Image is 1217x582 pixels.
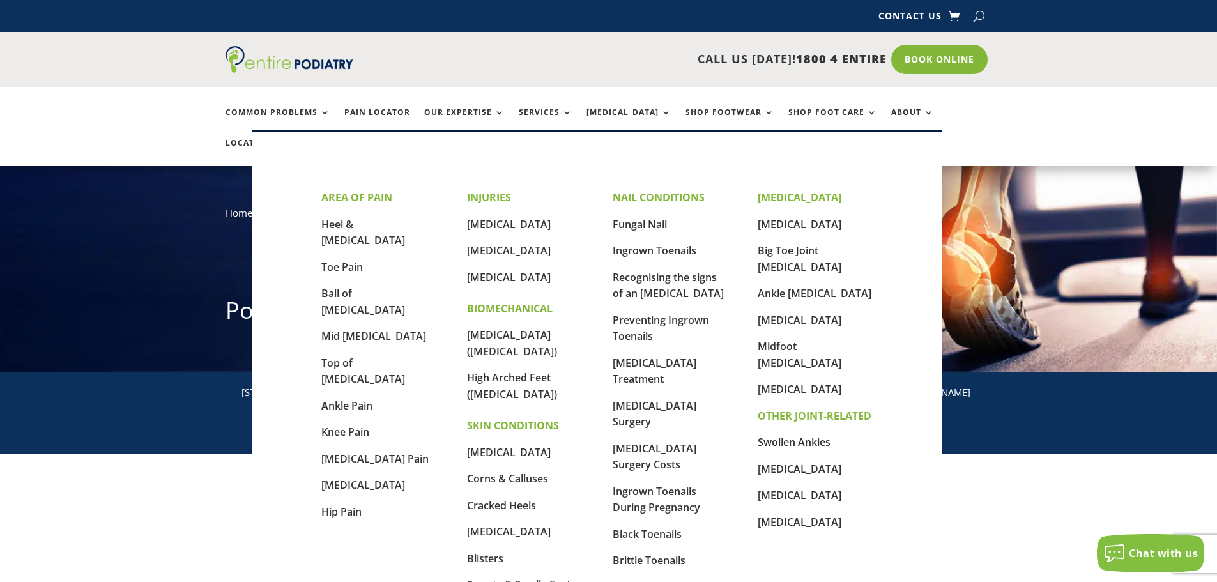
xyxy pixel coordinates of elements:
[226,108,330,135] a: Common Problems
[613,527,682,541] a: Black Toenails
[344,108,410,135] a: Pain Locator
[321,356,405,387] a: Top of [MEDICAL_DATA]
[758,190,841,204] strong: [MEDICAL_DATA]
[758,339,841,370] a: Midfoot [MEDICAL_DATA]
[467,217,551,231] a: [MEDICAL_DATA]
[467,190,511,204] strong: INJURIES
[788,108,877,135] a: Shop Foot Care
[321,505,362,519] a: Hip Pain
[758,488,841,502] a: [MEDICAL_DATA]
[226,63,353,75] a: Entire Podiatry
[467,302,553,316] strong: BIOMECHANICAL
[467,498,536,512] a: Cracked Heels
[796,51,887,66] span: 1800 4 ENTIRE
[226,295,992,333] h1: Podiatrist Chermside
[1129,546,1198,560] span: Chat with us
[758,286,871,300] a: Ankle [MEDICAL_DATA]
[467,551,503,565] a: Blisters
[685,108,774,135] a: Shop Footwear
[321,329,426,343] a: Mid [MEDICAL_DATA]
[321,452,429,466] a: [MEDICAL_DATA] Pain
[321,190,392,204] strong: AREA OF PAIN
[467,525,551,539] a: [MEDICAL_DATA]
[758,409,871,423] strong: OTHER JOINT-RELATED
[467,243,551,257] a: [MEDICAL_DATA]
[613,190,705,204] strong: NAIL CONDITIONS
[613,441,696,472] a: [MEDICAL_DATA] Surgery Costs
[402,51,887,68] p: CALL US [DATE]!
[586,108,671,135] a: [MEDICAL_DATA]
[1097,534,1204,572] button: Chat with us
[467,471,548,486] a: Corns & Calluses
[467,418,559,433] strong: SKIN CONDITIONS
[321,399,372,413] a: Ankle Pain
[321,260,363,274] a: Toe Pain
[321,286,405,317] a: Ball of [MEDICAL_DATA]
[226,206,252,219] a: Home
[613,356,696,387] a: [MEDICAL_DATA] Treatment
[758,435,830,449] a: Swollen Ankles
[891,45,988,74] a: Book Online
[613,243,696,257] a: Ingrown Toenails
[878,11,942,26] a: Contact Us
[613,313,709,344] a: Preventing Ingrown Toenails
[613,270,724,301] a: Recognising the signs of an [MEDICAL_DATA]
[321,425,369,439] a: Knee Pain
[467,445,551,459] a: [MEDICAL_DATA]
[226,204,992,231] nav: breadcrumb
[758,382,841,396] a: [MEDICAL_DATA]
[467,371,557,401] a: High Arched Feet ([MEDICAL_DATA])
[424,108,505,135] a: Our Expertise
[758,462,841,476] a: [MEDICAL_DATA]
[758,313,841,327] a: [MEDICAL_DATA]
[467,328,557,358] a: [MEDICAL_DATA] ([MEDICAL_DATA])
[321,478,405,492] a: [MEDICAL_DATA]
[226,46,353,73] img: logo (1)
[613,217,667,231] a: Fungal Nail
[758,217,841,231] a: [MEDICAL_DATA]
[613,484,700,515] a: Ingrown Toenails During Pregnancy
[226,139,289,166] a: Locations
[241,385,406,401] div: [STREET_ADDRESS]
[613,399,696,429] a: [MEDICAL_DATA] Surgery
[758,515,841,529] a: [MEDICAL_DATA]
[891,108,934,135] a: About
[321,217,405,248] a: Heel & [MEDICAL_DATA]
[613,553,685,567] a: Brittle Toenails
[467,270,551,284] a: [MEDICAL_DATA]
[758,243,841,274] a: Big Toe Joint [MEDICAL_DATA]
[519,108,572,135] a: Services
